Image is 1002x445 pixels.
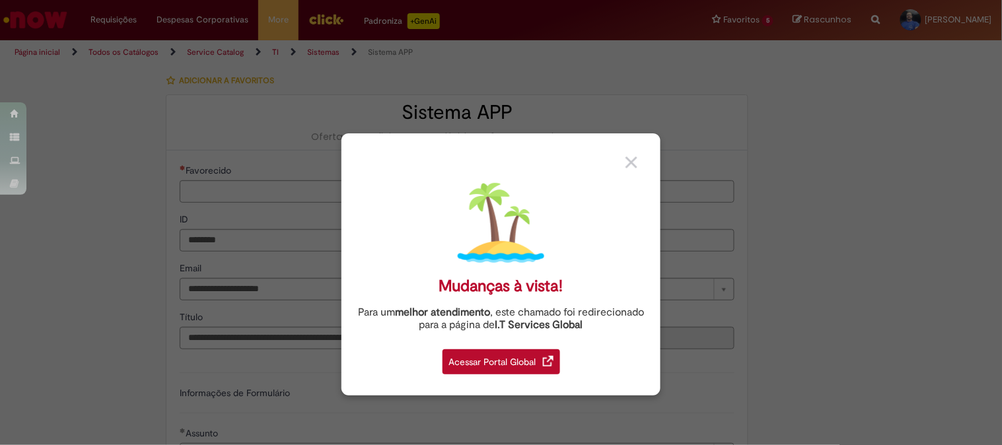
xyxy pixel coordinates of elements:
strong: melhor atendimento [395,306,490,319]
div: Mudanças à vista! [439,277,563,296]
img: island.png [458,180,544,266]
a: I.T Services Global [495,311,583,331]
a: Acessar Portal Global [443,342,560,374]
div: Para um , este chamado foi redirecionado para a página de [351,306,651,331]
div: Acessar Portal Global [443,349,560,374]
img: close_button_grey.png [626,156,637,168]
img: redirect_link.png [543,356,554,366]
